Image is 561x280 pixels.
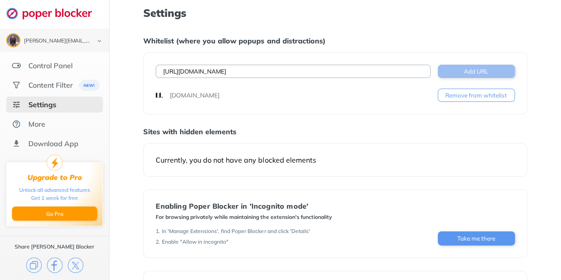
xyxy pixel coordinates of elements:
[156,202,332,210] div: Enabling Poper Blocker in 'Incognito mode'
[47,155,63,171] img: upgrade-to-pro.svg
[68,257,83,273] img: x.svg
[143,127,527,136] div: Sites with hidden elements
[170,91,220,100] div: [DOMAIN_NAME]
[24,38,90,44] div: jesse.windsor85@gmail.com
[156,228,160,235] div: 1 .
[6,7,102,19] img: logo-webpage.svg
[438,65,515,78] button: Add URL
[31,194,78,202] div: Get 1 week for free
[12,81,21,89] img: social.svg
[156,156,514,164] div: Currently, you do not have any blocked elements
[12,139,21,148] img: download-app.svg
[26,257,42,273] img: copy.svg
[28,100,56,109] div: Settings
[7,34,20,47] img: ACg8ocIxyajDTSlUjA-w6KyZWhVWN4jYIhOyjckf1YMw3l8GiHh2qu1nmQ=s96-c
[12,206,97,221] button: Go Pro
[438,89,515,102] button: Remove from whitelist
[12,61,21,70] img: features.svg
[156,238,160,245] div: 2 .
[143,7,527,19] h1: Settings
[78,80,100,91] img: menuBanner.svg
[162,238,228,245] div: Enable "Allow in incognito"
[47,257,63,273] img: facebook.svg
[162,228,310,235] div: In 'Manage Extensions', find Poper Blocker and click 'Details'
[28,61,73,70] div: Control Panel
[438,231,515,245] button: Take me there
[28,120,45,128] div: More
[156,214,332,221] div: For browsing privately while maintaining the extension's functionality
[12,120,21,128] img: about.svg
[94,36,105,46] img: chevron-bottom-black.svg
[156,65,430,78] input: Example: twitter.com
[19,186,90,194] div: Unlock all advanced features
[28,139,78,148] div: Download App
[27,173,82,182] div: Upgrade to Pro
[143,36,527,45] div: Whitelist (where you allow popups and distractions)
[12,100,21,109] img: settings-selected.svg
[28,81,73,89] div: Content Filter
[15,243,94,250] div: Share [PERSON_NAME] Blocker
[156,92,163,99] img: favicons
